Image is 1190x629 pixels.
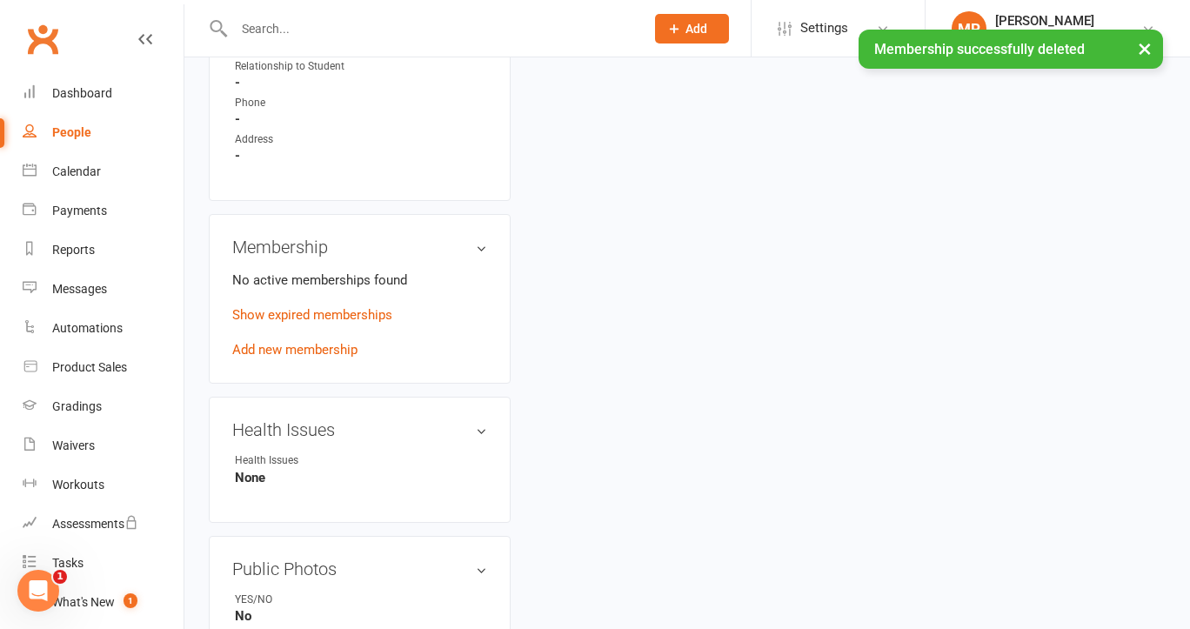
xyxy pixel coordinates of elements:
[53,570,67,584] span: 1
[52,164,101,178] div: Calendar
[235,131,378,148] div: Address
[23,152,184,191] a: Calendar
[23,191,184,231] a: Payments
[235,608,487,624] strong: No
[235,592,378,608] div: YES/NO
[655,14,729,43] button: Add
[23,465,184,505] a: Workouts
[232,270,487,291] p: No active memberships found
[235,111,487,127] strong: -
[235,470,487,485] strong: None
[52,556,84,570] div: Tasks
[995,29,1141,44] div: MAX Training Academy Ltd
[23,583,184,622] a: What's New1
[800,9,848,48] span: Settings
[52,321,123,335] div: Automations
[229,17,632,41] input: Search...
[52,595,115,609] div: What's New
[235,148,487,164] strong: -
[952,11,986,46] div: MP
[995,13,1141,29] div: [PERSON_NAME]
[23,113,184,152] a: People
[859,30,1163,69] div: Membership successfully deleted
[23,309,184,348] a: Automations
[52,86,112,100] div: Dashboard
[23,505,184,544] a: Assessments
[235,95,378,111] div: Phone
[52,243,95,257] div: Reports
[23,544,184,583] a: Tasks
[232,342,358,358] a: Add new membership
[235,452,378,469] div: Health Issues
[52,399,102,413] div: Gradings
[23,74,184,113] a: Dashboard
[52,517,138,531] div: Assessments
[235,75,487,90] strong: -
[23,387,184,426] a: Gradings
[52,125,91,139] div: People
[52,282,107,296] div: Messages
[23,270,184,309] a: Messages
[52,360,127,374] div: Product Sales
[232,420,487,439] h3: Health Issues
[1129,30,1160,67] button: ×
[232,238,487,257] h3: Membership
[23,426,184,465] a: Waivers
[21,17,64,61] a: Clubworx
[52,478,104,492] div: Workouts
[17,570,59,612] iframe: Intercom live chat
[232,559,487,579] h3: Public Photos
[232,307,392,323] a: Show expired memberships
[52,204,107,217] div: Payments
[124,593,137,608] span: 1
[685,22,707,36] span: Add
[23,231,184,270] a: Reports
[52,438,95,452] div: Waivers
[23,348,184,387] a: Product Sales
